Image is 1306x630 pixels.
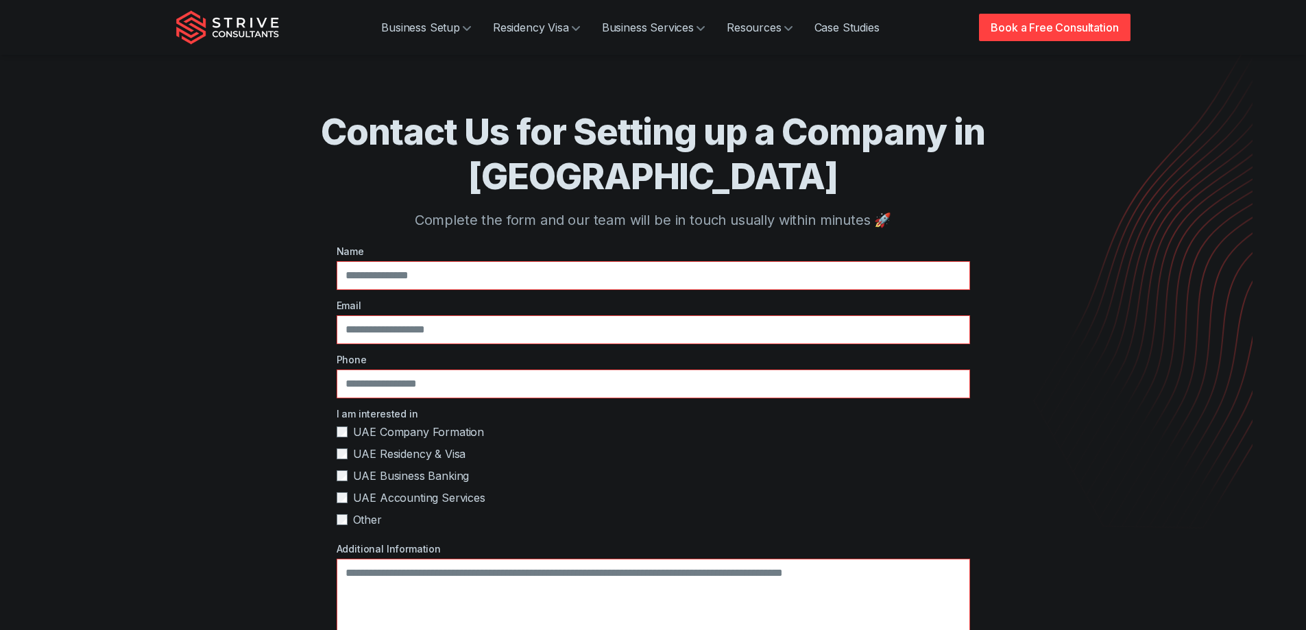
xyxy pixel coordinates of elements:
[370,14,482,41] a: Business Setup
[716,14,803,41] a: Resources
[337,298,970,313] label: Email
[353,489,485,506] span: UAE Accounting Services
[337,426,348,437] input: UAE Company Formation
[337,470,348,481] input: UAE Business Banking
[231,210,1076,230] p: Complete the form and our team will be in touch usually within minutes 🚀
[337,448,348,459] input: UAE Residency & Visa
[353,424,485,440] span: UAE Company Formation
[337,244,970,258] label: Name
[353,446,466,462] span: UAE Residency & Visa
[591,14,716,41] a: Business Services
[337,492,348,503] input: UAE Accounting Services
[803,14,891,41] a: Case Studies
[176,10,279,45] img: Strive Consultants
[482,14,591,41] a: Residency Visa
[337,352,970,367] label: Phone
[979,14,1130,41] a: Book a Free Consultation
[337,407,970,421] label: I am interested in
[353,468,470,484] span: UAE Business Banking
[353,511,382,528] span: Other
[337,514,348,525] input: Other
[231,110,1076,199] h1: Contact Us for Setting up a Company in [GEOGRAPHIC_DATA]
[337,542,970,556] label: Additional Information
